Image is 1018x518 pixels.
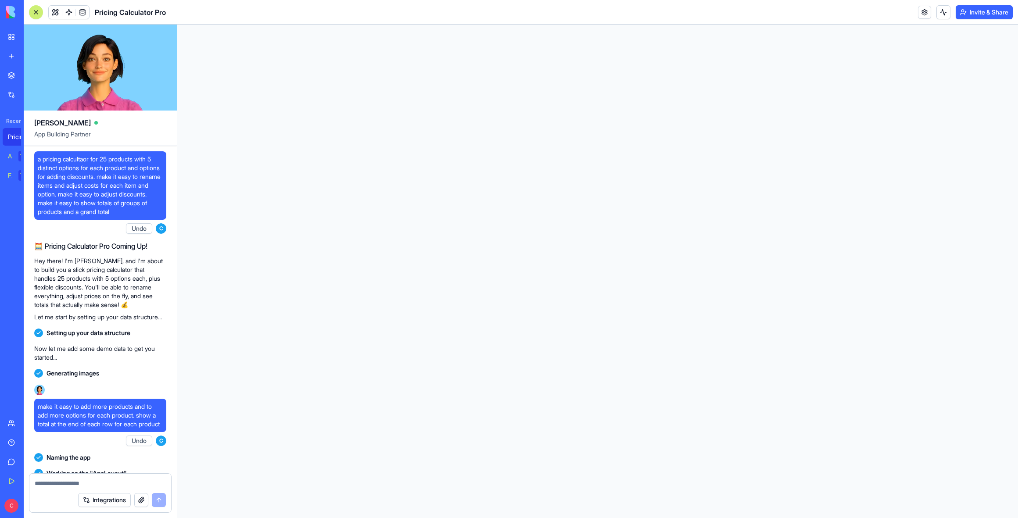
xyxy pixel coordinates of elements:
a: Feedback FormTRY [3,167,38,184]
span: Recent [3,118,21,125]
div: TRY [18,170,32,181]
span: Naming the app [47,453,90,462]
span: Setting up your data structure [47,329,130,337]
img: logo [6,6,61,18]
div: TRY [18,151,32,161]
button: Undo [126,436,152,446]
span: a pricing calcultaor for 25 products with 5 distinct options for each product and options for add... [38,155,163,216]
div: AI Logo Generator [8,152,12,161]
button: Undo [126,223,152,234]
span: App Building Partner [34,130,166,146]
span: Pricing Calculator Pro [95,7,166,18]
h2: 🧮 Pricing Calculator Pro Coming Up! [34,241,166,251]
span: Generating images [47,369,99,378]
a: Pricing Calculator Pro [3,128,38,146]
span: C [156,223,166,234]
span: make it easy to add more products and to add more options for each product. show a total at the e... [38,402,163,429]
button: Invite & Share [956,5,1013,19]
p: Now let me add some demo data to get you started... [34,344,166,362]
span: [PERSON_NAME] [34,118,91,128]
p: Hey there! I'm [PERSON_NAME], and I'm about to build you a slick pricing calculator that handles ... [34,257,166,309]
a: AI Logo GeneratorTRY [3,147,38,165]
img: Ella_00000_wcx2te.png [34,385,45,395]
span: C [4,499,18,513]
div: Pricing Calculator Pro [8,132,32,141]
button: Integrations [78,493,131,507]
p: Let me start by setting up your data structure... [34,313,166,322]
div: Feedback Form [8,171,12,180]
span: Working on the "AppLayout" [47,469,127,478]
span: C [156,436,166,446]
